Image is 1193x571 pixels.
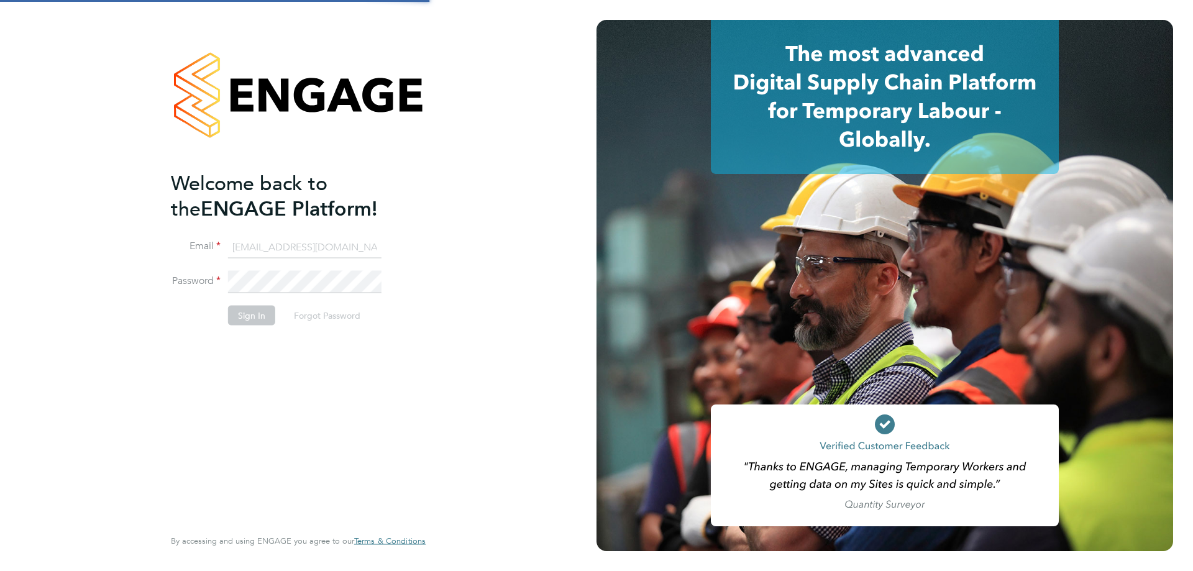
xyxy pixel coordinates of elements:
span: By accessing and using ENGAGE you agree to our [171,536,426,546]
span: Welcome back to the [171,171,327,221]
input: Enter your work email... [228,236,382,258]
label: Email [171,240,221,253]
button: Sign In [228,306,275,326]
label: Password [171,275,221,288]
h2: ENGAGE Platform! [171,170,413,221]
button: Forgot Password [284,306,370,326]
a: Terms & Conditions [354,536,426,546]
